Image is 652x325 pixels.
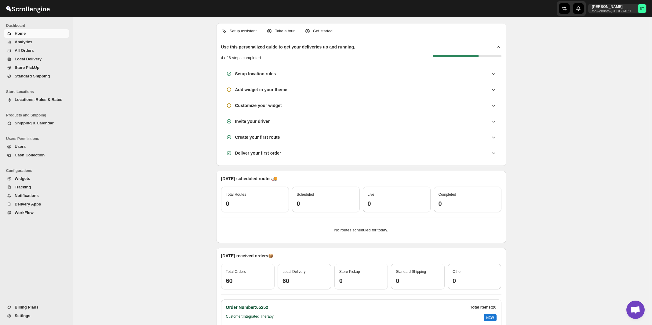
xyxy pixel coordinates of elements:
span: Scheduled [297,192,314,197]
span: Completed [439,192,456,197]
span: Notifications [15,193,39,198]
h3: 0 [439,200,497,207]
p: Total Items: 20 [470,304,496,310]
h2: Use this personalized guide to get your deliveries up and running. [221,44,355,50]
span: Users [15,144,26,149]
p: Get started [313,28,333,34]
span: Cash Collection [15,153,45,157]
h3: 0 [226,200,284,207]
p: the-vendors-[GEOGRAPHIC_DATA] [592,9,635,13]
button: Tracking [4,183,69,191]
button: Notifications [4,191,69,200]
button: Settings [4,312,69,320]
span: Simcha Trieger [638,4,646,13]
button: User menu [588,4,647,13]
span: Locations, Rules & Rates [15,97,62,102]
span: WorkFlow [15,210,34,215]
h3: Add widget in your theme [235,87,287,93]
button: All Orders [4,46,69,55]
span: Standard Shipping [15,74,50,78]
h3: 0 [368,200,426,207]
p: [DATE] received orders 📦 [221,253,501,259]
button: Cash Collection [4,151,69,159]
h3: 60 [282,277,326,284]
h3: 60 [226,277,270,284]
button: Billing Plans [4,303,69,312]
span: Delivery Apps [15,202,41,206]
h3: Invite your driver [235,118,270,124]
div: Open chat [626,301,645,319]
button: Locations, Rules & Rates [4,95,69,104]
span: Live [368,192,374,197]
h3: Customize your widget [235,102,282,109]
p: [PERSON_NAME] [592,4,635,9]
span: Dashboard [6,23,70,28]
button: Users [4,142,69,151]
span: Configurations [6,168,70,173]
span: Store PickUp [15,65,39,70]
button: Analytics [4,38,69,46]
p: Setup assistant [230,28,257,34]
button: Shipping & Calendar [4,119,69,127]
h3: 0 [453,277,497,284]
p: No routes scheduled for today. [226,227,497,233]
h3: 0 [339,277,383,284]
h3: 0 [396,277,440,284]
span: Analytics [15,40,32,44]
span: Store Pickup [339,270,360,274]
span: Products and Shipping [6,113,70,118]
span: Settings [15,313,30,318]
h3: Create your first route [235,134,280,140]
button: WorkFlow [4,209,69,217]
h3: Deliver your first order [235,150,281,156]
h3: 0 [297,200,355,207]
span: Home [15,31,26,36]
h6: Customer: Integrated Therapy [226,314,274,321]
span: Local Delivery [282,270,305,274]
span: Widgets [15,176,30,181]
button: Delivery Apps [4,200,69,209]
h2: Order Number: 65252 [226,304,268,310]
p: 4 of 6 steps completed [221,55,261,61]
p: Take a tour [275,28,294,34]
span: Total Orders [226,270,246,274]
span: Tracking [15,185,31,189]
span: All Orders [15,48,34,53]
h3: Setup location rules [235,71,276,77]
span: Users Permissions [6,136,70,141]
span: Other [453,270,462,274]
text: ST [640,7,644,10]
span: Store Locations [6,89,70,94]
div: NEW [484,314,496,321]
img: ScrollEngine [5,1,51,16]
span: Shipping & Calendar [15,121,54,125]
span: Standard Shipping [396,270,426,274]
button: Home [4,29,69,38]
span: Total Routes [226,192,246,197]
button: Widgets [4,174,69,183]
span: Local Delivery [15,57,42,61]
p: [DATE] scheduled routes 🚚 [221,176,501,182]
span: Billing Plans [15,305,38,309]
